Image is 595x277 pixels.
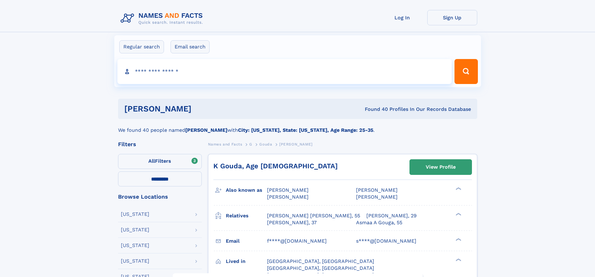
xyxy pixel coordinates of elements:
[356,187,398,193] span: [PERSON_NAME]
[185,127,227,133] b: [PERSON_NAME]
[124,105,278,113] h1: [PERSON_NAME]
[454,237,462,241] div: ❯
[259,140,272,148] a: Gouda
[454,212,462,216] div: ❯
[118,119,477,134] div: We found 40 people named with .
[267,194,309,200] span: [PERSON_NAME]
[121,243,149,248] div: [US_STATE]
[267,212,360,219] a: [PERSON_NAME] [PERSON_NAME], 55
[226,210,267,221] h3: Relatives
[148,158,155,164] span: All
[121,227,149,232] div: [US_STATE]
[267,219,317,226] a: [PERSON_NAME], 37
[171,40,210,53] label: Email search
[213,162,338,170] a: K Gouda, Age [DEMOGRAPHIC_DATA]
[427,10,477,25] a: Sign Up
[267,187,309,193] span: [PERSON_NAME]
[118,10,208,27] img: Logo Names and Facts
[226,185,267,195] h3: Also known as
[118,154,202,169] label: Filters
[119,40,164,53] label: Regular search
[226,256,267,267] h3: Lived in
[454,59,478,84] button: Search Button
[259,142,272,146] span: Gouda
[208,140,242,148] a: Names and Facts
[356,194,398,200] span: [PERSON_NAME]
[238,127,373,133] b: City: [US_STATE], State: [US_STATE], Age Range: 25-35
[118,141,202,147] div: Filters
[121,212,149,217] div: [US_STATE]
[426,160,456,174] div: View Profile
[249,142,252,146] span: G
[454,187,462,191] div: ❯
[279,142,313,146] span: [PERSON_NAME]
[410,160,472,175] a: View Profile
[249,140,252,148] a: G
[356,219,402,226] a: Asmaa A Gouga, 55
[377,10,427,25] a: Log In
[117,59,452,84] input: search input
[121,259,149,264] div: [US_STATE]
[366,212,417,219] a: [PERSON_NAME], 29
[118,194,202,200] div: Browse Locations
[226,236,267,246] h3: Email
[267,258,374,264] span: [GEOGRAPHIC_DATA], [GEOGRAPHIC_DATA]
[267,265,374,271] span: [GEOGRAPHIC_DATA], [GEOGRAPHIC_DATA]
[454,258,462,262] div: ❯
[278,106,471,113] div: Found 40 Profiles In Our Records Database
